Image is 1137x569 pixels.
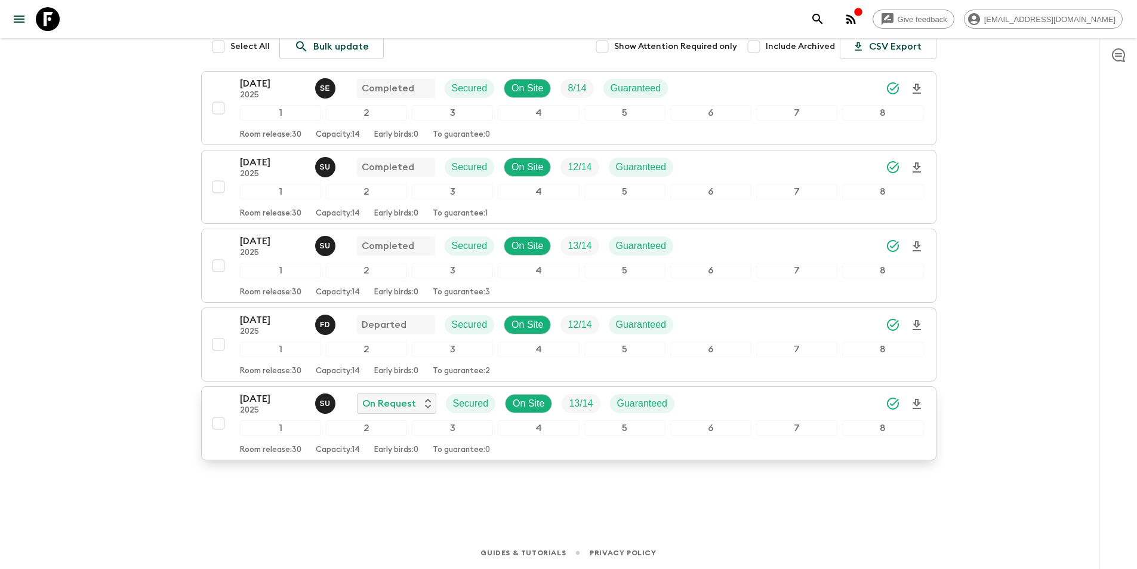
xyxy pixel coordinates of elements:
[842,342,923,357] div: 8
[315,239,338,249] span: Sefa Uz
[505,394,552,413] div: On Site
[842,420,923,436] div: 8
[362,81,414,96] p: Completed
[910,239,924,254] svg: Download Onboarding
[670,105,751,121] div: 6
[584,420,665,436] div: 5
[670,263,751,278] div: 6
[240,313,306,327] p: [DATE]
[964,10,1123,29] div: [EMAIL_ADDRESS][DOMAIN_NAME]
[374,130,418,140] p: Early birds: 0
[756,184,837,199] div: 7
[326,342,407,357] div: 2
[504,158,551,177] div: On Site
[240,327,306,337] p: 2025
[842,105,923,121] div: 8
[568,81,586,96] p: 8 / 14
[412,263,493,278] div: 3
[452,81,488,96] p: Secured
[840,34,936,59] button: CSV Export
[316,367,360,376] p: Capacity: 14
[374,209,418,219] p: Early birds: 0
[611,81,661,96] p: Guaranteed
[240,155,306,170] p: [DATE]
[562,394,600,413] div: Trip Fill
[362,396,416,411] p: On Request
[498,420,579,436] div: 4
[240,342,321,357] div: 1
[756,420,837,436] div: 7
[756,105,837,121] div: 7
[240,420,321,436] div: 1
[584,105,665,121] div: 5
[315,397,338,407] span: Sefa Uz
[240,209,301,219] p: Room release: 30
[886,239,900,253] svg: Synced Successfully
[445,158,495,177] div: Secured
[910,82,924,96] svg: Download Onboarding
[504,236,551,256] div: On Site
[445,315,495,334] div: Secured
[240,184,321,199] div: 1
[670,420,751,436] div: 6
[320,399,331,408] p: S U
[433,130,490,140] p: To guarantee: 0
[873,10,954,29] a: Give feedback
[326,105,407,121] div: 2
[886,396,900,411] svg: Synced Successfully
[374,367,418,376] p: Early birds: 0
[614,41,737,53] span: Show Attention Required only
[240,288,301,297] p: Room release: 30
[316,288,360,297] p: Capacity: 14
[374,445,418,455] p: Early birds: 0
[886,160,900,174] svg: Synced Successfully
[445,79,495,98] div: Secured
[568,160,591,174] p: 12 / 14
[512,239,543,253] p: On Site
[498,105,579,121] div: 4
[584,342,665,357] div: 5
[480,546,566,559] a: Guides & Tutorials
[452,160,488,174] p: Secured
[240,234,306,248] p: [DATE]
[362,318,406,332] p: Departed
[326,184,407,199] div: 2
[279,34,384,59] a: Bulk update
[240,105,321,121] div: 1
[230,41,270,53] span: Select All
[7,7,31,31] button: menu
[326,263,407,278] div: 2
[512,318,543,332] p: On Site
[201,150,936,224] button: [DATE]2025Sefa UzCompletedSecuredOn SiteTrip FillGuaranteed12345678Room release:30Capacity:14Earl...
[433,445,490,455] p: To guarantee: 0
[240,263,321,278] div: 1
[412,420,493,436] div: 3
[617,396,668,411] p: Guaranteed
[453,396,489,411] p: Secured
[240,445,301,455] p: Room release: 30
[590,546,656,559] a: Privacy Policy
[504,315,551,334] div: On Site
[313,39,369,54] p: Bulk update
[568,318,591,332] p: 12 / 14
[842,263,923,278] div: 8
[512,160,543,174] p: On Site
[512,81,543,96] p: On Site
[766,41,835,53] span: Include Archived
[560,158,599,177] div: Trip Fill
[240,170,306,179] p: 2025
[806,7,830,31] button: search adventures
[240,248,306,258] p: 2025
[670,342,751,357] div: 6
[240,367,301,376] p: Room release: 30
[616,160,667,174] p: Guaranteed
[886,81,900,96] svg: Synced Successfully
[910,161,924,175] svg: Download Onboarding
[201,229,936,303] button: [DATE]2025Sefa UzCompletedSecuredOn SiteTrip FillGuaranteed12345678Room release:30Capacity:14Earl...
[201,386,936,460] button: [DATE]2025Sefa UzOn RequestSecuredOn SiteTrip FillGuaranteed12345678Room release:30Capacity:14Ear...
[240,130,301,140] p: Room release: 30
[315,82,338,91] span: Süleyman Erköse
[616,318,667,332] p: Guaranteed
[842,184,923,199] div: 8
[910,397,924,411] svg: Download Onboarding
